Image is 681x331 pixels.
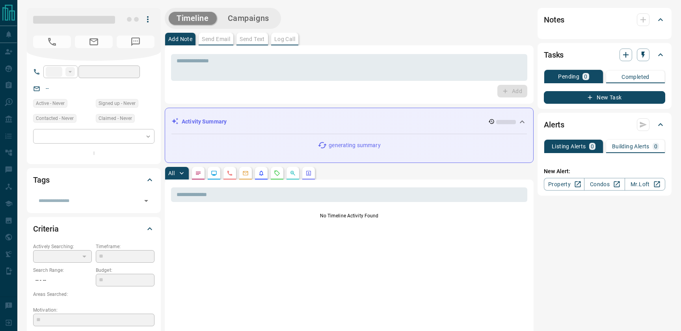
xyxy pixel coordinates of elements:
[169,12,217,25] button: Timeline
[33,274,92,287] p: -- - --
[274,170,280,176] svg: Requests
[544,91,665,104] button: New Task
[195,170,201,176] svg: Notes
[591,144,594,149] p: 0
[99,99,136,107] span: Signed up - Never
[99,114,132,122] span: Claimed - Never
[654,144,657,149] p: 0
[171,114,527,129] div: Activity Summary
[36,114,74,122] span: Contacted - Never
[544,49,564,61] h2: Tasks
[168,36,192,42] p: Add Note
[220,12,277,25] button: Campaigns
[46,85,49,92] a: --
[329,141,380,150] p: generating summary
[171,212,527,219] p: No Timeline Activity Found
[33,174,49,186] h2: Tags
[552,144,586,149] p: Listing Alerts
[544,167,665,176] p: New Alert:
[96,267,154,274] p: Budget:
[544,178,584,191] a: Property
[258,170,264,176] svg: Listing Alerts
[75,36,113,48] span: No Email
[168,170,175,176] p: All
[33,223,59,235] h2: Criteria
[211,170,217,176] svg: Lead Browsing Activity
[117,36,154,48] span: No Number
[33,291,154,298] p: Areas Searched:
[33,170,154,189] div: Tags
[227,170,233,176] svg: Calls
[612,144,649,149] p: Building Alerts
[33,307,154,314] p: Motivation:
[36,99,65,107] span: Active - Never
[584,178,625,191] a: Condos
[558,74,579,79] p: Pending
[584,74,587,79] p: 0
[290,170,296,176] svg: Opportunities
[544,118,564,131] h2: Alerts
[182,118,227,126] p: Activity Summary
[544,45,665,64] div: Tasks
[33,219,154,238] div: Criteria
[33,36,71,48] span: No Number
[141,195,152,206] button: Open
[625,178,665,191] a: Mr.Loft
[305,170,312,176] svg: Agent Actions
[33,267,92,274] p: Search Range:
[544,13,564,26] h2: Notes
[242,170,249,176] svg: Emails
[96,243,154,250] p: Timeframe:
[33,243,92,250] p: Actively Searching:
[544,10,665,29] div: Notes
[621,74,649,80] p: Completed
[544,115,665,134] div: Alerts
